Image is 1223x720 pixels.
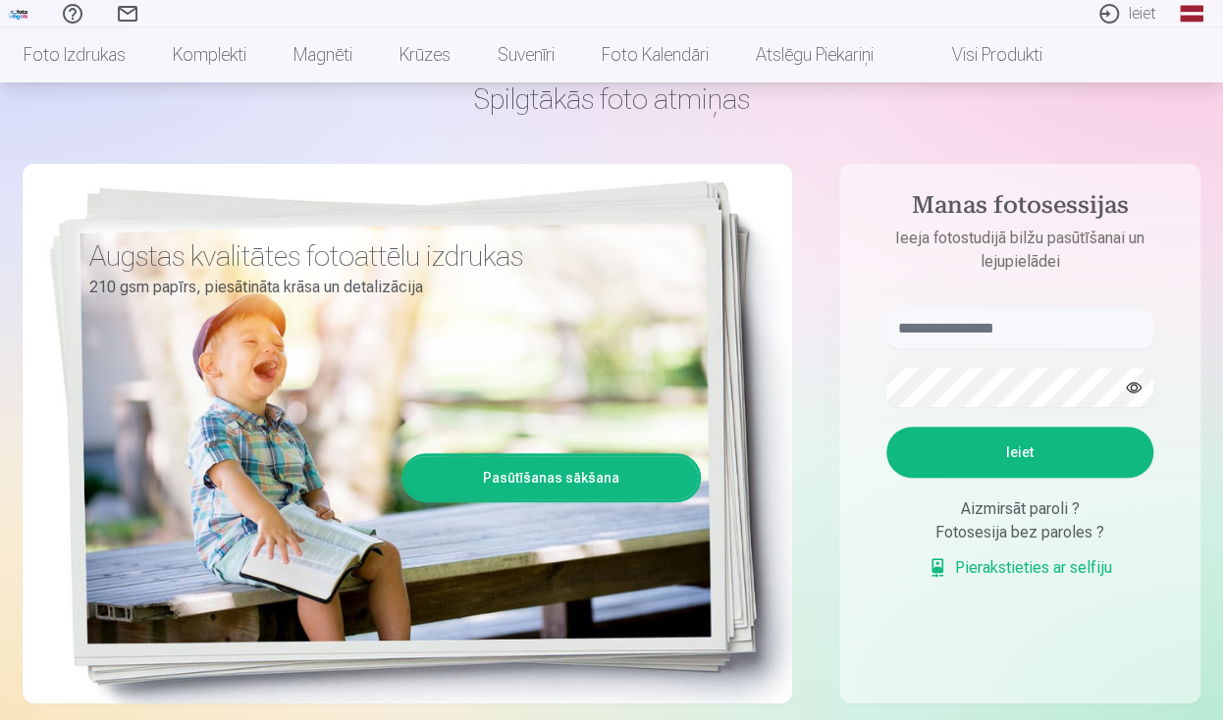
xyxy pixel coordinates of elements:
[23,81,1200,117] h1: Spilgtākās foto atmiņas
[886,427,1153,478] button: Ieiet
[867,227,1173,274] p: Ieeja fotostudijā bilžu pasūtīšanai un lejupielādei
[8,8,29,20] img: /fa1
[867,191,1173,227] h4: Manas fotosessijas
[886,521,1153,544] div: Fotosesija bez paroles ?
[376,27,474,82] a: Krūzes
[928,556,1112,580] a: Pierakstieties ar selfiju
[886,497,1153,521] div: Aizmirsāt paroli ?
[474,27,578,82] a: Suvenīri
[89,274,686,301] p: 210 gsm papīrs, piesātināta krāsa un detalizācija
[732,27,897,82] a: Atslēgu piekariņi
[404,456,698,499] a: Pasūtīšanas sākšana
[149,27,270,82] a: Komplekti
[270,27,376,82] a: Magnēti
[89,238,686,274] h3: Augstas kvalitātes fotoattēlu izdrukas
[578,27,732,82] a: Foto kalendāri
[897,27,1066,82] a: Visi produkti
